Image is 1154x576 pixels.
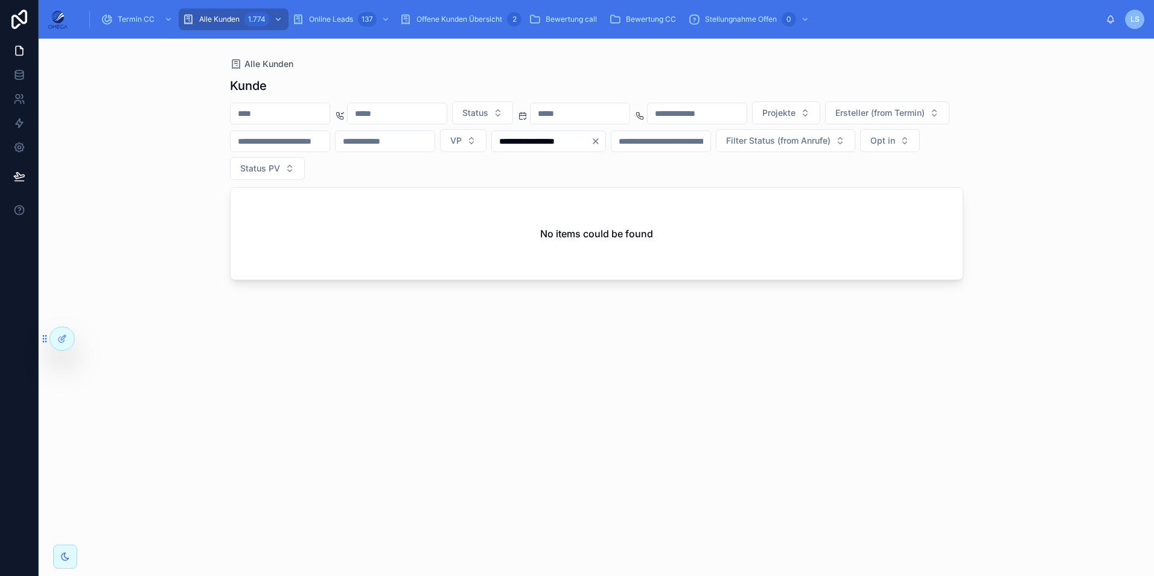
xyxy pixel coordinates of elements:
[591,136,605,146] button: Clear
[77,6,1106,33] div: scrollable content
[825,101,949,124] button: Select Button
[97,8,179,30] a: Termin CC
[835,107,925,119] span: Ersteller (from Termin)
[199,14,240,24] span: Alle Kunden
[179,8,288,30] a: Alle Kunden1.774
[230,77,267,94] h1: Kunde
[870,135,895,147] span: Opt in
[684,8,815,30] a: Stellungnahme Offen0
[540,226,653,241] h2: No items could be found
[309,14,353,24] span: Online Leads
[230,58,293,70] a: Alle Kunden
[118,14,155,24] span: Termin CC
[450,135,462,147] span: VP
[440,129,486,152] button: Select Button
[358,12,377,27] div: 137
[462,107,488,119] span: Status
[525,8,605,30] a: Bewertung call
[726,135,830,147] span: Filter Status (from Anrufe)
[230,157,305,180] button: Select Button
[396,8,525,30] a: Offene Kunden Übersicht2
[244,12,269,27] div: 1.774
[48,10,68,29] img: App logo
[716,129,855,152] button: Select Button
[860,129,920,152] button: Select Button
[288,8,396,30] a: Online Leads137
[782,12,796,27] div: 0
[507,12,521,27] div: 2
[416,14,502,24] span: Offene Kunden Übersicht
[705,14,777,24] span: Stellungnahme Offen
[240,162,280,174] span: Status PV
[1130,14,1140,24] span: LS
[626,14,676,24] span: Bewertung CC
[605,8,684,30] a: Bewertung CC
[452,101,513,124] button: Select Button
[762,107,795,119] span: Projekte
[546,14,597,24] span: Bewertung call
[752,101,820,124] button: Select Button
[244,58,293,70] span: Alle Kunden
